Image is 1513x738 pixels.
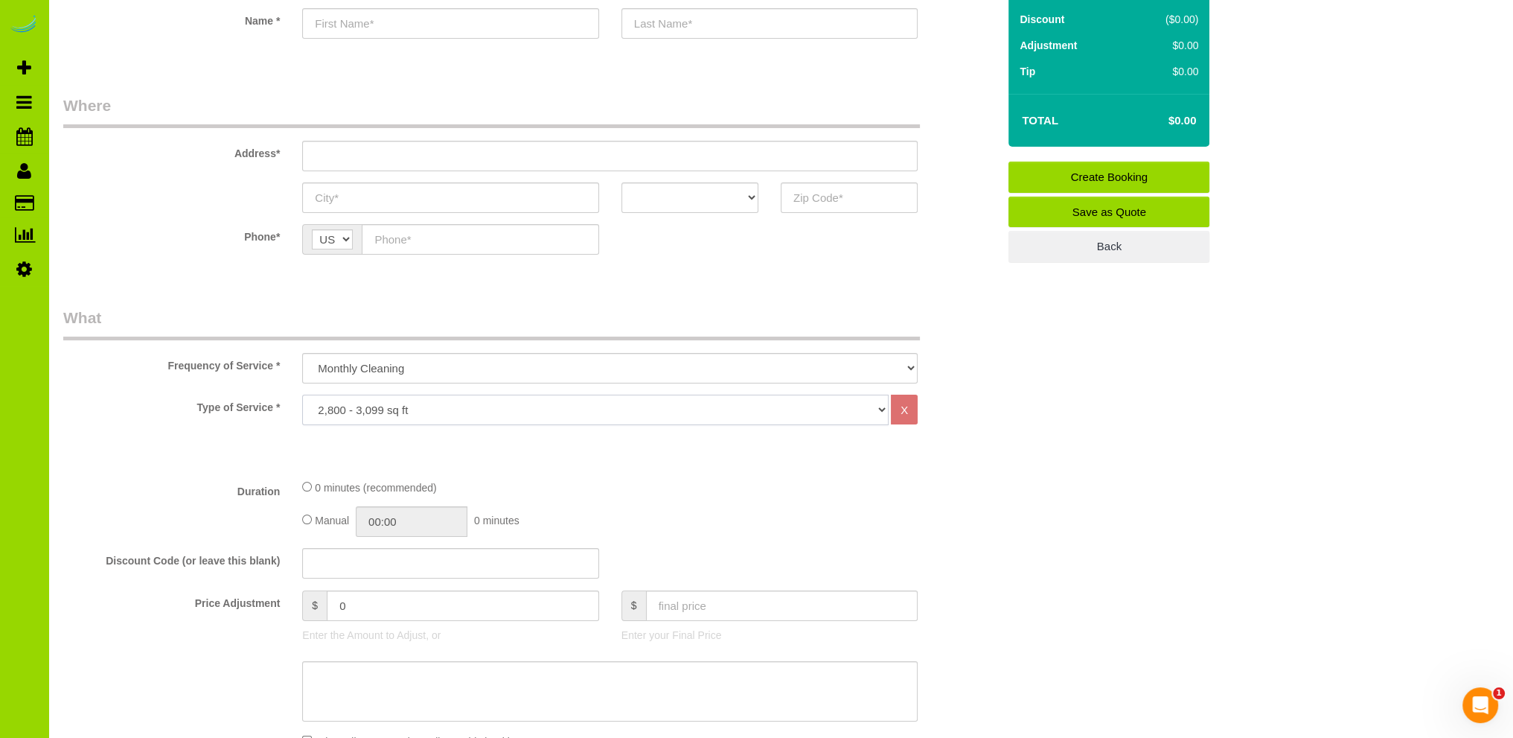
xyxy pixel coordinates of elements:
input: Phone* [362,224,598,255]
input: Last Name* [621,8,918,39]
label: Phone* [52,224,291,244]
input: City* [302,182,598,213]
label: Tip [1020,64,1035,79]
legend: Where [63,95,920,128]
span: 1 [1493,687,1505,699]
input: Zip Code* [781,182,918,213]
label: Frequency of Service * [52,353,291,373]
span: $ [621,591,646,621]
legend: What [63,307,920,340]
div: ($0.00) [1134,12,1198,27]
div: $0.00 [1134,38,1198,53]
img: Automaid Logo [9,15,39,36]
label: Address* [52,141,291,161]
span: 0 minutes [474,515,519,527]
label: Discount Code (or leave this blank) [52,548,291,568]
label: Name * [52,8,291,28]
span: 0 minutes (recommended) [315,482,436,494]
strong: Total [1022,114,1058,127]
iframe: Intercom live chat [1462,687,1498,723]
label: Discount [1020,12,1064,27]
a: Create Booking [1008,162,1209,193]
label: Duration [52,479,291,499]
span: Manual [315,515,349,527]
input: First Name* [302,8,598,39]
span: $ [302,591,327,621]
p: Enter the Amount to Adjust, or [302,628,598,643]
a: Save as Quote [1008,197,1209,228]
p: Enter your Final Price [621,628,918,643]
label: Type of Service * [52,395,291,415]
div: $0.00 [1134,64,1198,79]
input: final price [646,591,918,621]
label: Adjustment [1020,38,1077,53]
h4: $0.00 [1124,115,1196,127]
label: Price Adjustment [52,591,291,611]
a: Back [1008,231,1209,262]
